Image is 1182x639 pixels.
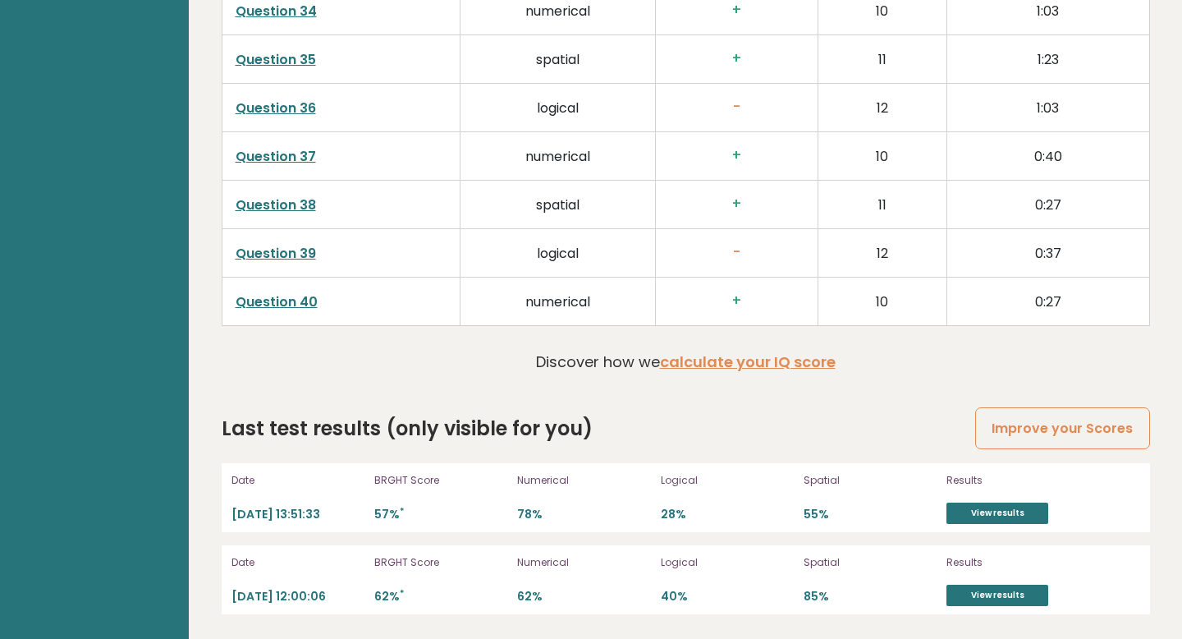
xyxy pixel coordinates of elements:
h3: - [669,99,804,116]
td: 0:37 [947,228,1149,277]
td: 10 [818,131,946,180]
h3: + [669,2,804,19]
p: Date [231,555,364,570]
td: numerical [460,131,656,180]
p: BRGHT Score [374,555,507,570]
td: 1:23 [947,34,1149,83]
a: Question 35 [236,50,316,69]
td: 0:40 [947,131,1149,180]
td: numerical [460,277,656,325]
td: spatial [460,34,656,83]
p: 55% [804,507,937,522]
td: 0:27 [947,277,1149,325]
p: Numerical [517,473,650,488]
a: Improve your Scores [975,407,1149,449]
td: 0:27 [947,180,1149,228]
a: Question 37 [236,147,316,166]
h3: + [669,50,804,67]
p: Logical [661,473,794,488]
p: BRGHT Score [374,473,507,488]
td: 10 [818,277,946,325]
p: 85% [804,589,937,605]
td: 11 [818,34,946,83]
p: [DATE] 13:51:33 [231,507,364,522]
p: Discover how we [536,351,836,373]
td: 12 [818,228,946,277]
p: Results [946,555,1119,570]
a: Question 40 [236,292,318,311]
a: View results [946,585,1048,606]
p: 78% [517,507,650,522]
td: spatial [460,180,656,228]
h3: + [669,147,804,164]
td: 1:03 [947,83,1149,131]
p: Logical [661,555,794,570]
a: Question 38 [236,195,316,214]
td: 12 [818,83,946,131]
p: Spatial [804,555,937,570]
a: Question 39 [236,244,316,263]
h3: - [669,244,804,261]
p: 57% [374,507,507,522]
td: logical [460,228,656,277]
p: 62% [517,589,650,605]
p: Numerical [517,555,650,570]
a: calculate your IQ score [660,352,836,372]
a: View results [946,503,1048,524]
p: Spatial [804,473,937,488]
td: logical [460,83,656,131]
p: 62% [374,589,507,605]
h2: Last test results (only visible for you) [222,414,593,444]
p: Date [231,473,364,488]
h3: + [669,195,804,213]
a: Question 34 [236,2,317,21]
h3: + [669,292,804,310]
p: 40% [661,589,794,605]
a: Question 36 [236,99,316,117]
p: Results [946,473,1119,488]
p: 28% [661,507,794,522]
td: 11 [818,180,946,228]
p: [DATE] 12:00:06 [231,589,364,605]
